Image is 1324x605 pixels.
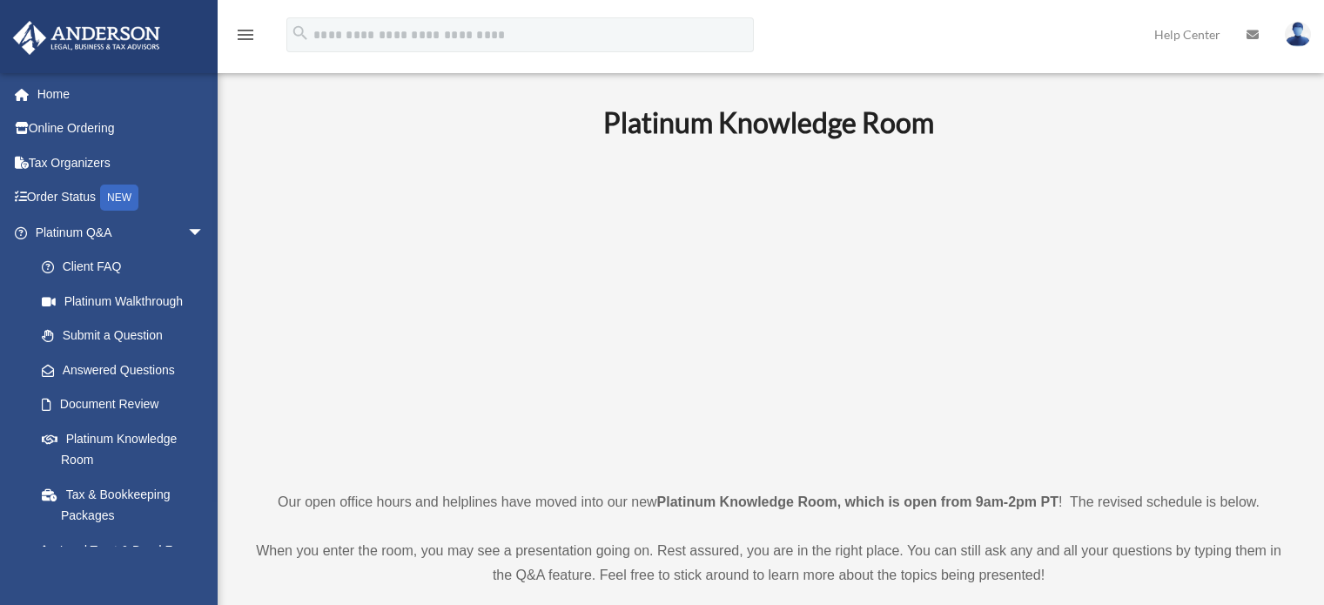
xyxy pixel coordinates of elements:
[12,77,231,111] a: Home
[235,24,256,45] i: menu
[24,319,231,353] a: Submit a Question
[24,421,222,477] a: Platinum Knowledge Room
[24,284,231,319] a: Platinum Walkthrough
[24,250,231,285] a: Client FAQ
[235,30,256,45] a: menu
[248,539,1289,588] p: When you enter the room, you may see a presentation going on. Rest assured, you are in the right ...
[12,180,231,216] a: Order StatusNEW
[100,185,138,211] div: NEW
[8,21,165,55] img: Anderson Advisors Platinum Portal
[248,490,1289,514] p: Our open office hours and helplines have moved into our new ! The revised schedule is below.
[1285,22,1311,47] img: User Pic
[12,215,231,250] a: Platinum Q&Aarrow_drop_down
[507,164,1030,458] iframe: 231110_Toby_KnowledgeRoom
[12,111,231,146] a: Online Ordering
[24,353,231,387] a: Answered Questions
[657,494,1059,509] strong: Platinum Knowledge Room, which is open from 9am-2pm PT
[187,215,222,251] span: arrow_drop_down
[24,533,231,568] a: Land Trust & Deed Forum
[24,477,231,533] a: Tax & Bookkeeping Packages
[24,387,231,422] a: Document Review
[603,105,934,139] b: Platinum Knowledge Room
[291,24,310,43] i: search
[12,145,231,180] a: Tax Organizers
